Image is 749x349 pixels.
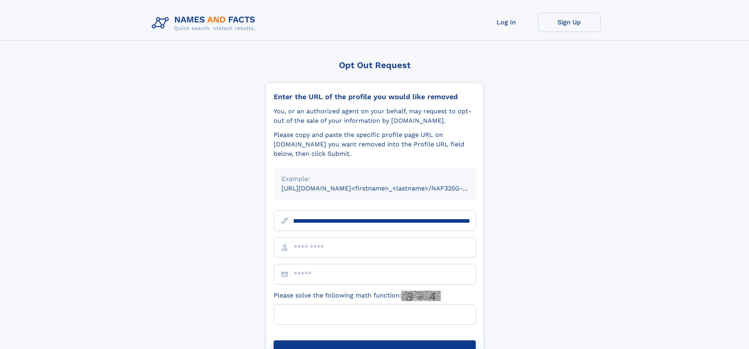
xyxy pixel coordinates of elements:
[149,13,262,34] img: Logo Names and Facts
[274,107,476,126] div: You, or an authorized agent on your behalf, may request to opt-out of the sale of your informatio...
[265,60,484,70] div: Opt Out Request
[274,291,441,301] label: Please solve the following math function:
[282,185,491,192] small: [URL][DOMAIN_NAME]<firstname>_<lastname>/NAF325G-xxxxxxxx
[274,92,476,101] div: Enter the URL of the profile you would like removed
[538,13,601,32] a: Sign Up
[282,174,468,184] div: Example:
[475,13,538,32] a: Log In
[274,130,476,159] div: Please copy and paste the specific profile page URL on [DOMAIN_NAME] you want removed into the Pr...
